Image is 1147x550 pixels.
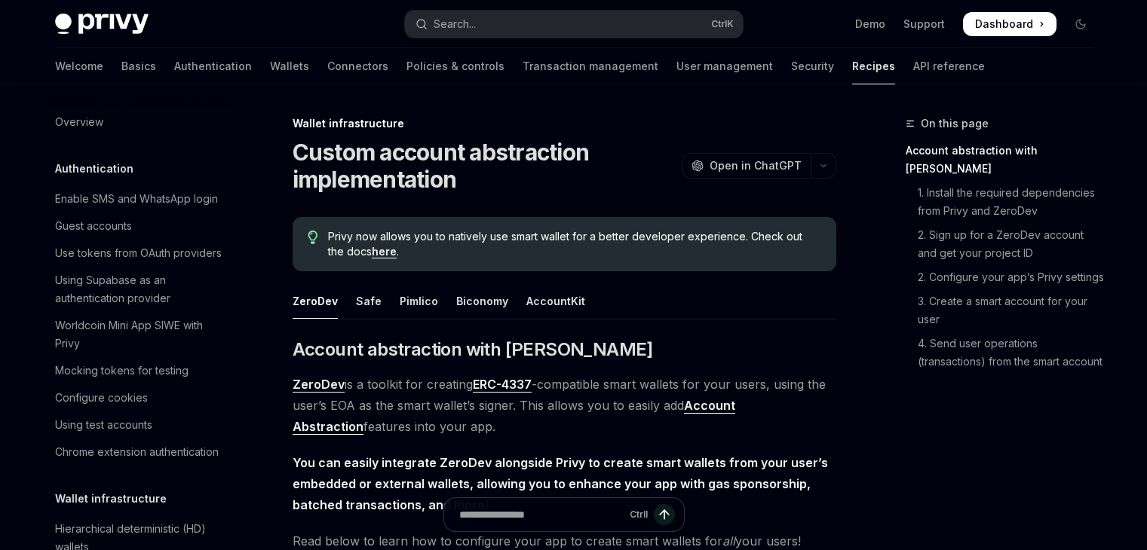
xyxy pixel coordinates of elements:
a: Worldcoin Mini App SIWE with Privy [43,312,236,357]
a: Account abstraction with [PERSON_NAME] [906,139,1105,181]
div: Mocking tokens for testing [55,362,189,380]
a: Guest accounts [43,212,236,240]
h5: Wallet infrastructure [55,490,167,508]
a: Support [903,17,945,32]
a: Welcome [55,48,103,84]
a: Basics [121,48,156,84]
a: User management [676,48,773,84]
a: 1. Install the required dependencies from Privy and ZeroDev [906,181,1105,223]
div: Configure cookies [55,389,148,407]
a: Mocking tokens for testing [43,357,236,384]
button: Toggle dark mode [1069,12,1093,36]
a: Demo [855,17,885,32]
a: here [372,245,397,258]
a: API reference [913,48,985,84]
a: 2. Sign up for a ZeroDev account and get your project ID [906,223,1105,265]
span: Ctrl K [711,18,734,30]
span: Account abstraction with [PERSON_NAME] [293,338,653,362]
a: Transaction management [523,48,658,84]
a: ERC-4337 [473,377,532,393]
div: Using test accounts [55,416,152,434]
span: Dashboard [975,17,1033,32]
h5: Authentication [55,160,133,178]
a: Recipes [852,48,895,84]
div: Using Supabase as an authentication provider [55,271,227,307]
button: Open search [405,11,743,38]
a: Configure cookies [43,384,236,411]
button: Send message [654,504,675,525]
span: Privy now allows you to natively use smart wallet for a better developer experience. Check out th... [328,229,820,259]
svg: Tip [308,231,318,244]
a: Use tokens from OAuth providers [43,240,236,267]
div: Use tokens from OAuth providers [55,244,222,262]
button: Open in ChatGPT [682,153,811,179]
a: Using test accounts [43,411,236,438]
a: Using Supabase as an authentication provider [43,267,236,312]
a: ZeroDev [293,377,345,393]
span: is a toolkit for creating -compatible smart wallets for your users, using the user’s EOA as the s... [293,374,836,437]
div: ZeroDev [293,283,338,319]
a: Dashboard [963,12,1057,36]
a: Chrome extension authentication [43,438,236,466]
div: Biconomy [456,283,508,319]
a: 4. Send user operations (transactions) from the smart account [906,332,1105,374]
div: Overview [55,113,103,131]
div: Search... [434,15,476,33]
input: Ask a question... [459,498,624,531]
div: Chrome extension authentication [55,443,219,461]
span: On this page [921,115,989,133]
img: dark logo [55,14,149,35]
div: Wallet infrastructure [293,116,836,131]
div: Worldcoin Mini App SIWE with Privy [55,316,227,353]
a: 2. Configure your app’s Privy settings [906,265,1105,289]
a: Authentication [174,48,252,84]
a: Overview [43,108,236,136]
a: Connectors [327,48,388,84]
div: Guest accounts [55,217,132,235]
a: Wallets [270,48,309,84]
a: Policies & controls [406,48,504,84]
a: Enable SMS and WhatsApp login [43,185,236,212]
a: 3. Create a smart account for your user [906,289,1105,332]
h1: Custom account abstraction implementation [293,139,676,193]
strong: You can easily integrate ZeroDev alongside Privy to create smart wallets from your user’s embedde... [293,455,828,512]
div: Safe [356,283,382,319]
span: Open in ChatGPT [710,158,802,173]
div: Enable SMS and WhatsApp login [55,190,218,208]
div: AccountKit [526,283,585,319]
a: Security [791,48,834,84]
div: Pimlico [400,283,438,319]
